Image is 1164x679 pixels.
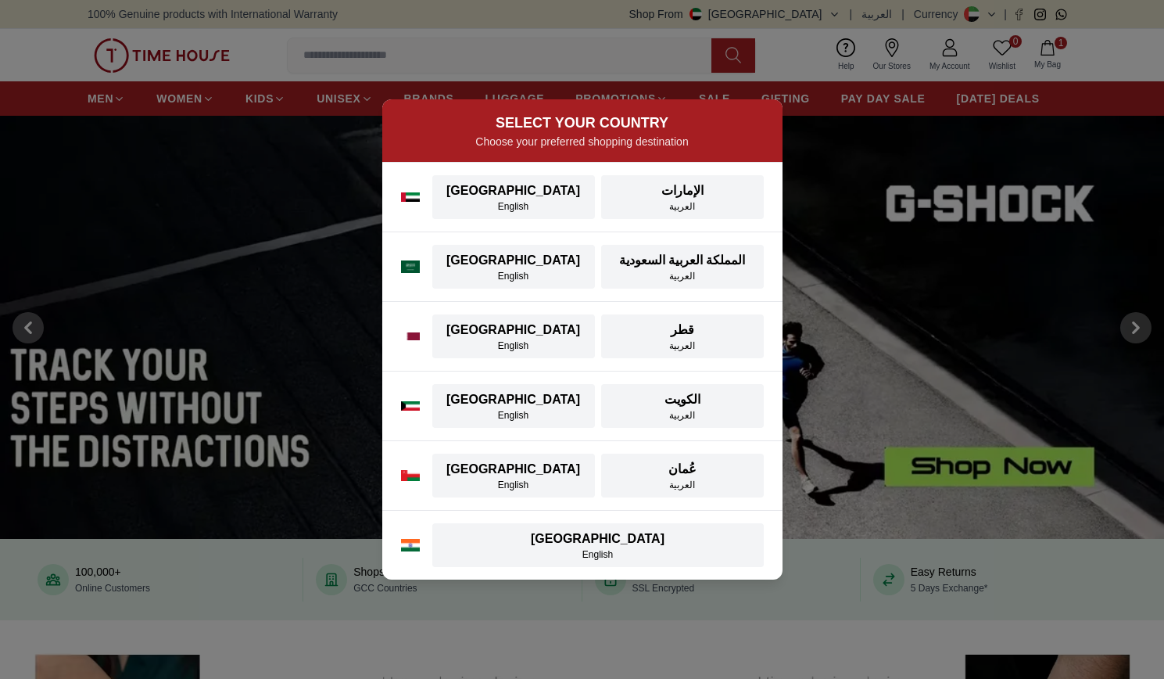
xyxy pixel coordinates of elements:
img: Qatar flag [401,332,420,340]
div: العربية [611,409,754,422]
button: [GEOGRAPHIC_DATA]English [432,175,595,219]
div: [GEOGRAPHIC_DATA] [442,390,586,409]
img: Oman flag [401,470,420,480]
div: العربية [611,339,754,352]
button: قطرالعربية [601,314,764,358]
button: الكويتالعربية [601,384,764,428]
button: [GEOGRAPHIC_DATA]English [432,384,595,428]
div: English [442,270,586,282]
div: English [442,548,754,561]
button: [GEOGRAPHIC_DATA]English [432,454,595,498]
div: [GEOGRAPHIC_DATA] [442,251,586,270]
p: Choose your preferred shopping destination [401,134,764,149]
button: [GEOGRAPHIC_DATA]English [432,245,595,289]
img: India flag [401,539,420,551]
img: Saudi Arabia flag [401,260,420,273]
div: English [442,200,586,213]
div: English [442,339,586,352]
div: [GEOGRAPHIC_DATA] [442,460,586,479]
div: العربية [611,479,754,491]
div: English [442,409,586,422]
h2: SELECT YOUR COUNTRY [401,112,764,134]
div: [GEOGRAPHIC_DATA] [442,530,754,548]
button: عُمانالعربية [601,454,764,498]
div: العربية [611,200,754,213]
div: English [442,479,586,491]
button: المملكة العربية السعوديةالعربية [601,245,764,289]
div: [GEOGRAPHIC_DATA] [442,181,586,200]
div: [GEOGRAPHIC_DATA] [442,321,586,339]
div: المملكة العربية السعودية [611,251,754,270]
div: الإمارات [611,181,754,200]
img: UAE flag [401,192,420,202]
img: Kuwait flag [401,401,420,411]
button: الإماراتالعربية [601,175,764,219]
div: عُمان [611,460,754,479]
div: الكويت [611,390,754,409]
div: قطر [611,321,754,339]
div: العربية [611,270,754,282]
button: [GEOGRAPHIC_DATA]English [432,523,764,567]
button: [GEOGRAPHIC_DATA]English [432,314,595,358]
